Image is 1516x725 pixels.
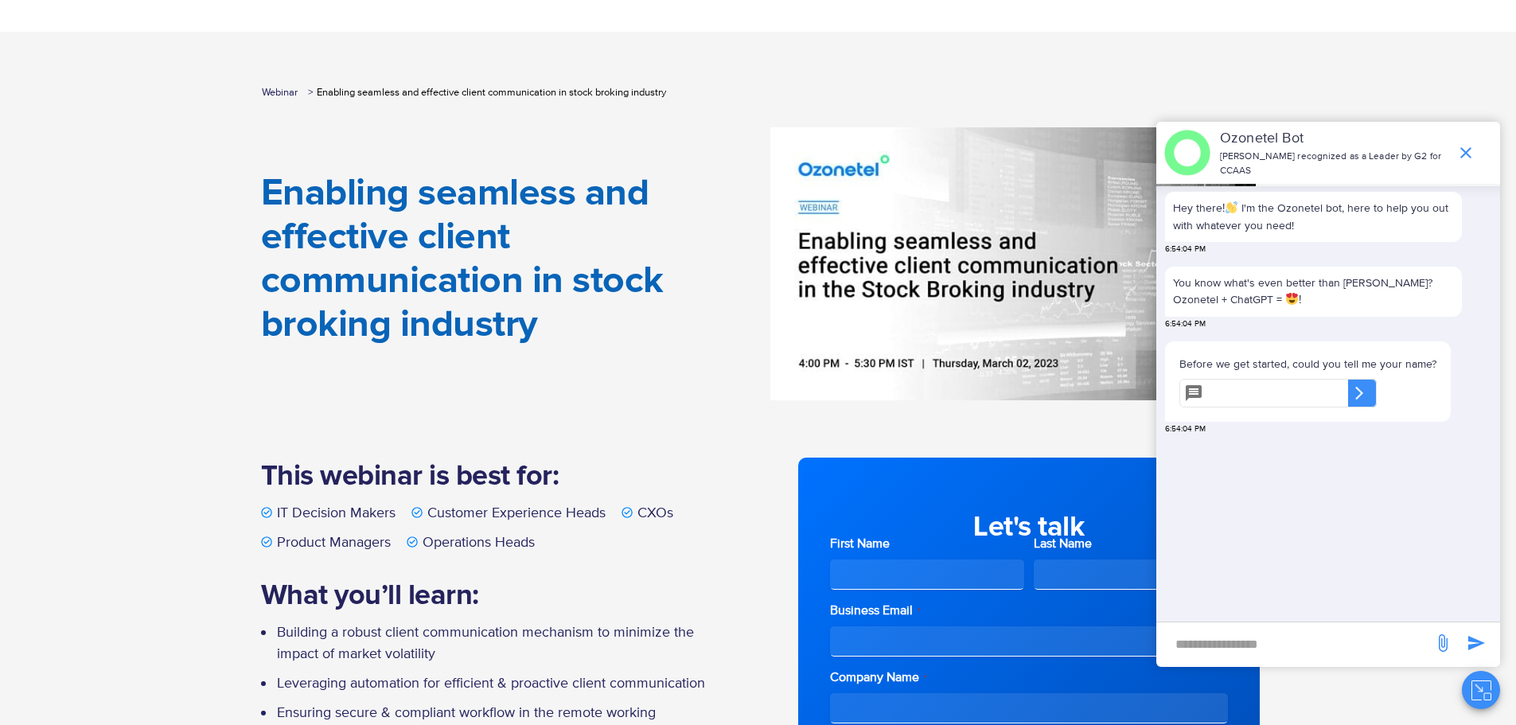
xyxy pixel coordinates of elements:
span: ! [1222,201,1241,216]
label: First Name [830,535,1024,553]
span: 6:54:04 PM [1165,318,1206,330]
label: Company Name [830,668,1228,687]
p: Hey there I'm the Ozonetel bot, here to help you out with whatever you need! [1173,200,1454,234]
span: end chat or minimize [1450,137,1482,169]
span: ! [1282,293,1301,307]
img: header [1164,130,1210,176]
label: Last Name [1034,535,1228,553]
a: Webinar [262,85,298,101]
li: Leveraging automation for efficient & proactive client communication [261,669,746,699]
nav: breadcrumb [249,72,679,127]
h2: Let's talk [830,513,1228,542]
p: Ozonetel Bot [1220,128,1448,150]
img: 👋 [1226,201,1237,213]
li: Operations Heads [407,528,551,558]
li: Customer Experience Heads [411,499,622,528]
li: Building a robust client communication mechanism to minimize the impact of market volatility [261,618,746,669]
span: send message [1460,627,1492,659]
label: Business Email [830,602,1228,620]
span: send message [1427,627,1459,659]
span: 6:54:04 PM [1165,244,1206,255]
li: CXOs [622,499,689,528]
h2: This webinar is best for: [261,462,746,491]
li: Enabling seamless and effective client communication in stock broking industry [298,81,666,105]
li: Product Managers [261,528,407,558]
p: [PERSON_NAME] recognized as a Leader by G2 for CCAAS [1220,150,1448,178]
span: 6:54:04 PM [1165,423,1206,435]
li: IT Decision Makers [261,499,411,528]
h2: What you’ll learn: [261,582,746,610]
p: You know what's even better than [PERSON_NAME]? Ozonetel + ChatGPT = [1173,275,1454,309]
div: new-msg-input [1164,630,1425,659]
p: Before we get started, could you tell me your name? [1179,356,1436,372]
button: Close chat [1462,671,1500,709]
img: 😍 [1286,293,1298,305]
h1: Enabling seamless and effective client communication in stock broking industry [261,172,746,347]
